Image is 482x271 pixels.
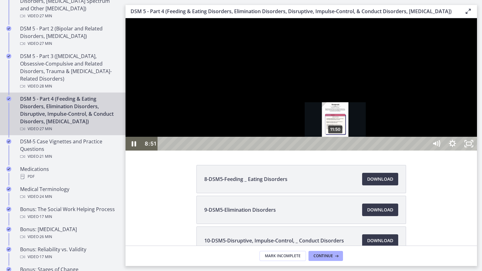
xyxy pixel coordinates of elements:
[126,18,477,151] iframe: Video Lesson
[6,187,11,192] i: Completed
[265,253,301,258] span: Mark Incomplete
[6,96,11,101] i: Completed
[362,204,398,216] a: Download
[335,119,351,132] button: Unfullscreen
[308,251,343,261] button: Continue
[39,40,52,47] span: · 27 min
[313,253,333,258] span: Continue
[39,12,52,20] span: · 27 min
[6,54,11,59] i: Completed
[20,125,118,133] div: Video
[20,205,118,221] div: Bonus: The Social Work Helping Process
[362,234,398,247] a: Download
[20,193,118,200] div: Video
[39,213,52,221] span: · 17 min
[20,226,118,241] div: Bonus: [MEDICAL_DATA]
[20,253,118,261] div: Video
[6,247,11,252] i: Completed
[39,253,52,261] span: · 17 min
[362,173,398,185] a: Download
[6,227,11,232] i: Completed
[367,206,393,214] span: Download
[260,251,306,261] button: Mark Incomplete
[319,119,335,132] button: Show settings menu
[20,95,118,133] div: DSM 5 - Part 4 (Feeding & Eating Disorders, Elimination Disorders, Disruptive, Impulse-Control, &...
[20,25,118,47] div: DSM 5 - Part 2 (Bipolar and Related Disorders, [MEDICAL_DATA])
[20,12,118,20] div: Video
[6,139,11,144] i: Completed
[204,175,287,183] span: 8-DSM5-Feeding _ Eating Disorders
[303,119,319,132] button: Mute
[20,82,118,90] div: Video
[20,246,118,261] div: Bonus: Reliability vs. Validity
[20,138,118,160] div: DSM-5 Case Vignettes and Practice Questions
[6,207,11,212] i: Completed
[204,237,344,244] span: 10-DSM5-Disruptive, Impulse-Control, _ Conduct Disorders
[20,173,118,180] div: PDF
[6,26,11,31] i: Completed
[20,185,118,200] div: Medical Terminology
[39,193,52,200] span: · 24 min
[20,52,118,90] div: DSM 5 - Part 3 ([MEDICAL_DATA], Obsessive-Compulsive and Related Disorders, Trauma & [MEDICAL_DAT...
[204,206,276,214] span: 9-DSM5-Elimination Disorders
[39,125,52,133] span: · 27 min
[20,40,118,47] div: Video
[39,233,52,241] span: · 26 min
[20,153,118,160] div: Video
[39,153,52,160] span: · 21 min
[131,8,454,15] h3: DSM 5 - Part 4 (Feeding & Eating Disorders, Elimination Disorders, Disruptive, Impulse-Control, &...
[367,175,393,183] span: Download
[20,165,118,180] div: Medications
[20,213,118,221] div: Video
[367,237,393,244] span: Download
[20,233,118,241] div: Video
[6,167,11,172] i: Completed
[39,82,52,90] span: · 28 min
